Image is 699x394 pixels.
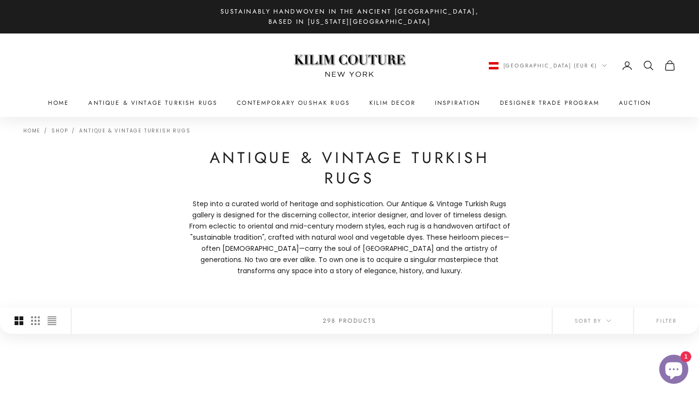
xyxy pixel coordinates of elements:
button: Filter [634,308,699,334]
nav: Primary navigation [23,98,676,108]
summary: Kilim Decor [369,98,416,108]
button: Switch to larger product images [15,308,23,334]
nav: Breadcrumb [23,127,190,133]
a: Inspiration [435,98,481,108]
h1: Antique & Vintage Turkish Rugs [184,148,515,188]
button: Change country or currency [489,61,607,70]
span: Sort by [575,316,611,325]
span: [GEOGRAPHIC_DATA] (EUR €) [503,61,598,70]
nav: Secondary navigation [489,60,676,71]
a: Antique & Vintage Turkish Rugs [88,98,217,108]
button: Sort by [552,308,633,334]
p: Sustainably Handwoven in the Ancient [GEOGRAPHIC_DATA], Based in [US_STATE][GEOGRAPHIC_DATA] [214,6,485,27]
a: Contemporary Oushak Rugs [237,98,350,108]
a: Antique & Vintage Turkish Rugs [79,127,190,134]
a: Auction [619,98,651,108]
img: Austria [489,62,499,69]
p: 298 products [323,316,377,326]
a: Home [23,127,40,134]
a: Shop [51,127,68,134]
p: Step into a curated world of heritage and sophistication. Our Antique & Vintage Turkish Rugs gall... [184,198,515,277]
button: Switch to compact product images [48,308,56,334]
img: Logo of Kilim Couture New York [289,43,410,89]
a: Designer Trade Program [500,98,600,108]
a: Home [48,98,69,108]
button: Switch to smaller product images [31,308,40,334]
inbox-online-store-chat: Shopify online store chat [656,355,691,386]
